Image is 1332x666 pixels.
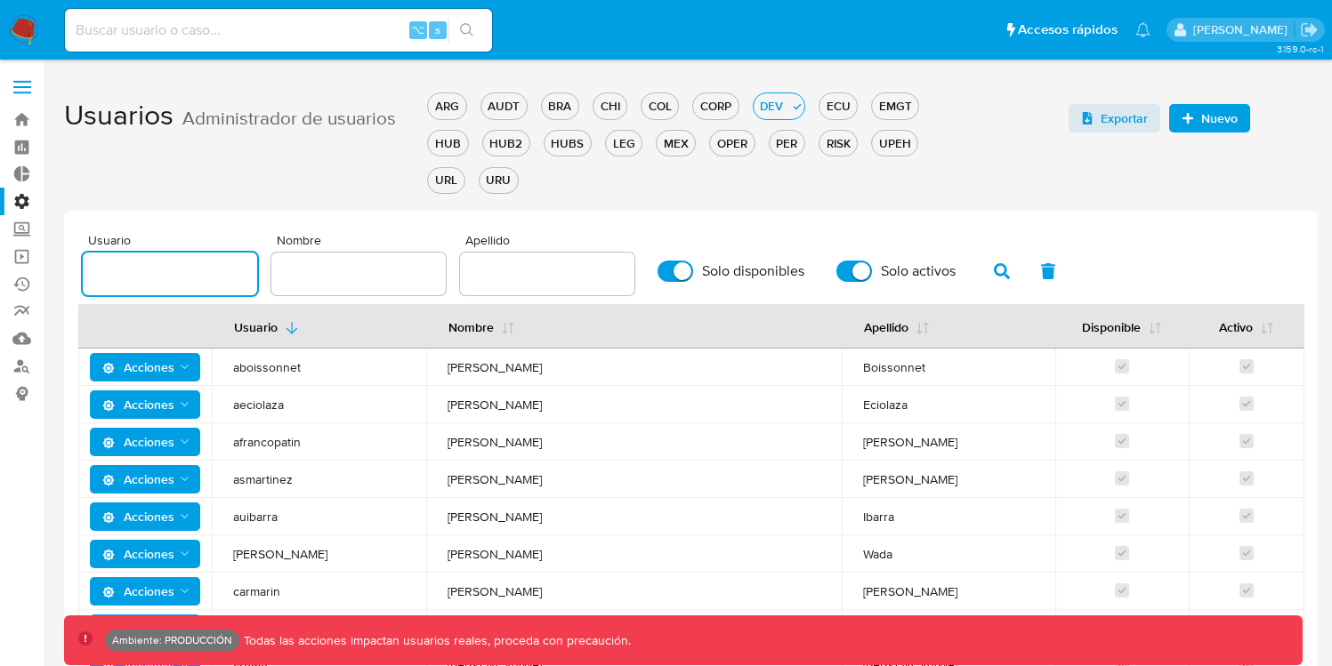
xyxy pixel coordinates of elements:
[1135,22,1150,37] a: Notificaciones
[1193,21,1294,38] p: david.campana@mercadolibre.com
[112,637,232,644] p: Ambiente: PRODUCCIÓN
[1018,20,1118,39] span: Accesos rápidos
[411,21,424,38] span: ⌥
[435,21,440,38] span: s
[1300,20,1319,39] a: Salir
[448,18,485,43] button: search-icon
[65,19,492,42] input: Buscar usuario o caso...
[239,632,631,649] p: Todas las acciones impactan usuarios reales, proceda con precaución.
